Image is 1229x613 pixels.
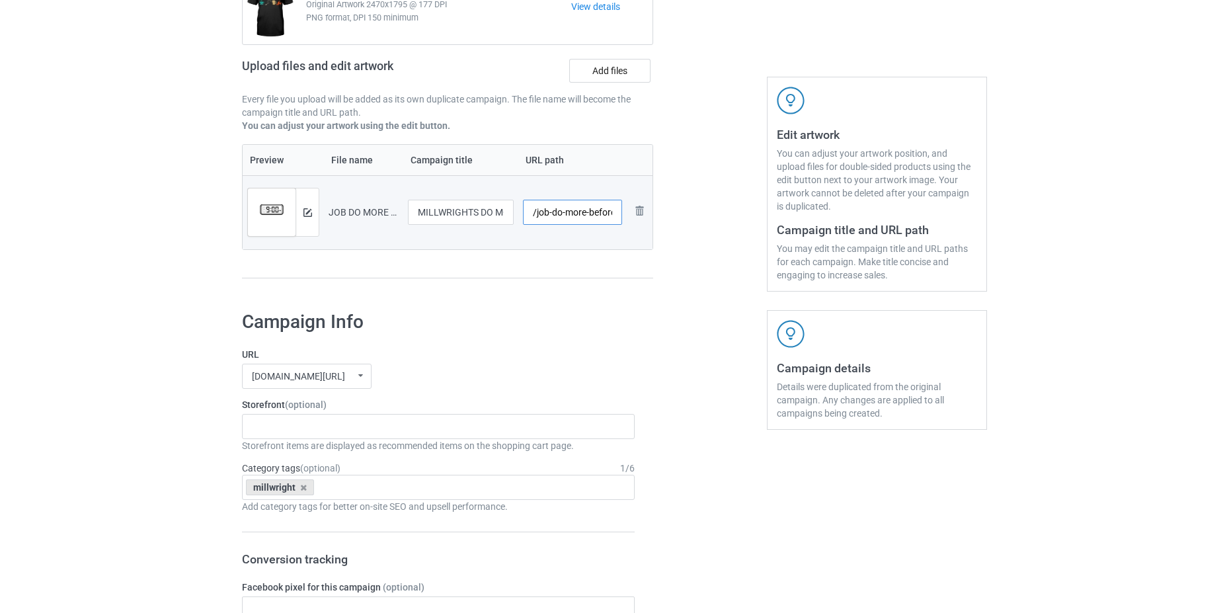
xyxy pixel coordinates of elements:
[242,500,635,513] div: Add category tags for better on-site SEO and upsell performance.
[403,145,518,175] th: Campaign title
[242,59,489,83] h2: Upload files and edit artwork
[242,310,635,334] h1: Campaign Info
[242,439,635,452] div: Storefront items are displayed as recommended items on the shopping cart page.
[242,398,635,411] label: Storefront
[300,463,340,473] span: (optional)
[248,188,296,247] img: original.png
[777,222,977,237] h3: Campaign title and URL path
[242,581,635,594] label: Facebook pixel for this campaign
[252,372,345,381] div: [DOMAIN_NAME][URL]
[383,582,424,593] span: (optional)
[518,145,627,175] th: URL path
[329,206,399,219] div: JOB DO MORE BEFORE 9AM (2).png
[777,242,977,282] div: You may edit the campaign title and URL paths for each campaign. Make title concise and engaging ...
[631,203,647,219] img: svg+xml;base64,PD94bWwgdmVyc2lvbj0iMS4wIiBlbmNvZGluZz0iVVRGLTgiPz4KPHN2ZyB3aWR0aD0iMjhweCIgaGVpZ2...
[777,380,977,420] div: Details were duplicated from the original campaign. Any changes are applied to all campaigns bein...
[777,147,977,213] div: You can adjust your artwork position, and upload files for double-sided products using the edit b...
[777,360,977,376] h3: Campaign details
[777,320,805,348] img: svg+xml;base64,PD94bWwgdmVyc2lvbj0iMS4wIiBlbmNvZGluZz0iVVRGLTgiPz4KPHN2ZyB3aWR0aD0iNDJweCIgaGVpZ2...
[246,479,314,495] div: millwright
[242,462,340,475] label: Category tags
[324,145,403,175] th: File name
[777,127,977,142] h3: Edit artwork
[303,208,312,217] img: svg+xml;base64,PD94bWwgdmVyc2lvbj0iMS4wIiBlbmNvZGluZz0iVVRGLTgiPz4KPHN2ZyB3aWR0aD0iMTRweCIgaGVpZ2...
[243,145,324,175] th: Preview
[242,93,653,119] p: Every file you upload will be added as its own duplicate campaign. The file name will become the ...
[285,399,327,410] span: (optional)
[569,59,651,83] label: Add files
[620,462,635,475] div: 1 / 6
[242,552,635,567] h3: Conversion tracking
[306,11,571,24] span: PNG format, DPI 150 minimum
[242,120,450,131] b: You can adjust your artwork using the edit button.
[242,348,635,361] label: URL
[777,87,805,114] img: svg+xml;base64,PD94bWwgdmVyc2lvbj0iMS4wIiBlbmNvZGluZz0iVVRGLTgiPz4KPHN2ZyB3aWR0aD0iNDJweCIgaGVpZ2...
